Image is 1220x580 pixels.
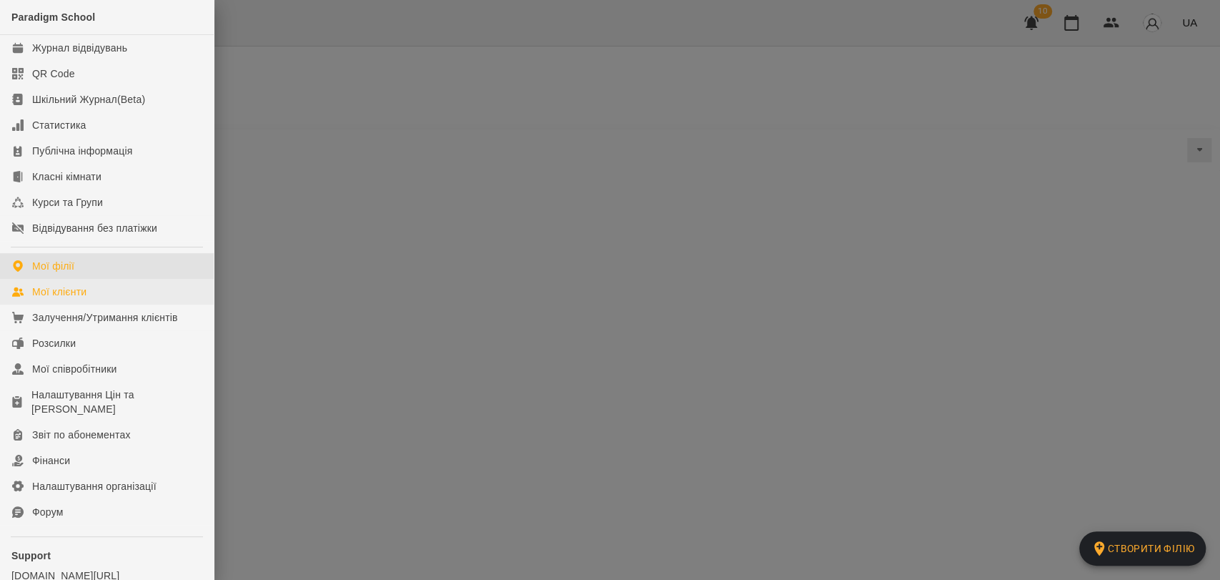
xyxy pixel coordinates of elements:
div: Залучення/Утримання клієнтів [32,310,178,325]
div: Мої співробітники [32,362,117,376]
div: Мої філії [32,259,74,273]
div: Відвідування без платіжки [32,221,157,235]
div: Курси та Групи [32,195,103,210]
div: QR Code [32,67,75,81]
div: Мої клієнти [32,285,86,299]
div: Класні кімнати [32,169,101,184]
div: Розсилки [32,336,76,350]
p: Support [11,549,202,563]
div: Публічна інформація [32,144,132,158]
div: Фінанси [32,453,70,468]
div: Форум [32,505,64,519]
div: Звіт по абонементах [32,428,131,442]
div: Статистика [32,118,86,132]
div: Шкільний Журнал(Beta) [32,92,145,107]
span: Paradigm School [11,11,95,23]
div: Налаштування Цін та [PERSON_NAME] [31,388,202,416]
div: Журнал відвідувань [32,41,127,55]
div: Налаштування організації [32,479,157,493]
